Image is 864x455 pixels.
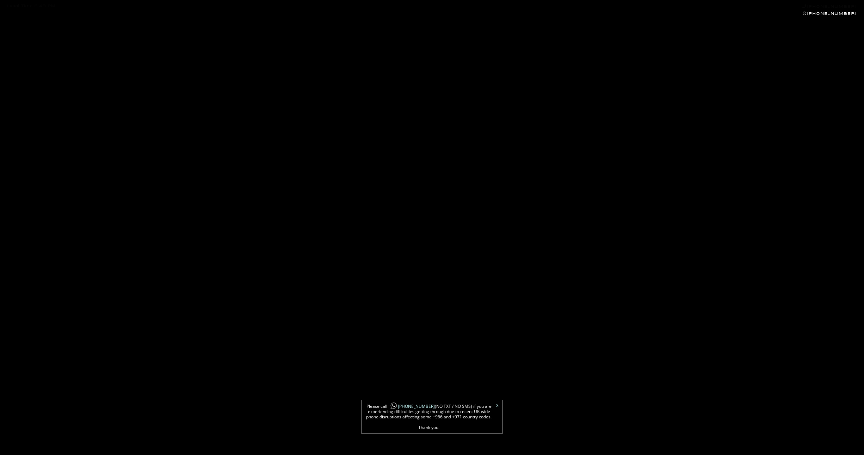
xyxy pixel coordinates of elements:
[803,11,857,16] a: [PHONE_NUMBER]
[390,402,397,410] img: whatsapp-icon1.png
[387,403,435,409] a: [PHONE_NUMBER]
[7,4,56,8] div: Local Time 6:49 PM
[496,404,499,408] a: X
[365,404,492,430] span: Please call (NO TXT / NO SMS) if you are experiencing difficulties getting through due to recent ...
[802,4,857,9] a: [PHONE_NUMBER]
